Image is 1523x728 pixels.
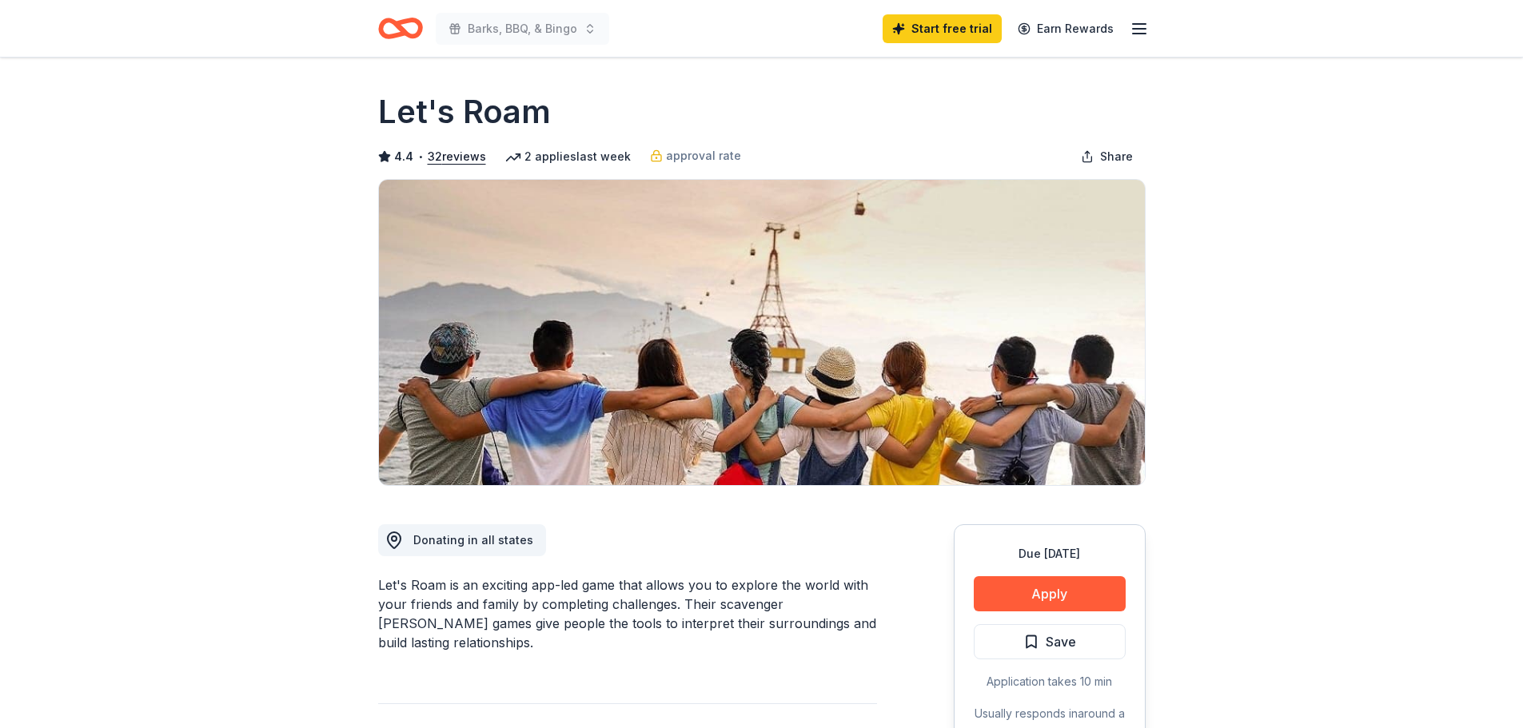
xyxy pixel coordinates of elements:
button: 32reviews [428,147,486,166]
span: Donating in all states [413,533,533,547]
button: Apply [974,576,1126,611]
span: Save [1046,631,1076,652]
span: Share [1100,147,1133,166]
span: 4.4 [394,147,413,166]
a: Earn Rewards [1008,14,1123,43]
img: Image for Let's Roam [379,180,1145,485]
button: Barks, BBQ, & Bingo [436,13,609,45]
span: • [417,150,423,163]
a: Home [378,10,423,47]
h1: Let's Roam [378,90,551,134]
a: approval rate [650,146,741,165]
span: Barks, BBQ, & Bingo [468,19,577,38]
div: Application takes 10 min [974,672,1126,691]
button: Share [1068,141,1146,173]
a: Start free trial [883,14,1002,43]
div: Let's Roam is an exciting app-led game that allows you to explore the world with your friends and... [378,575,877,652]
button: Save [974,624,1126,659]
div: Due [DATE] [974,544,1126,563]
span: approval rate [666,146,741,165]
div: 2 applies last week [505,147,631,166]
